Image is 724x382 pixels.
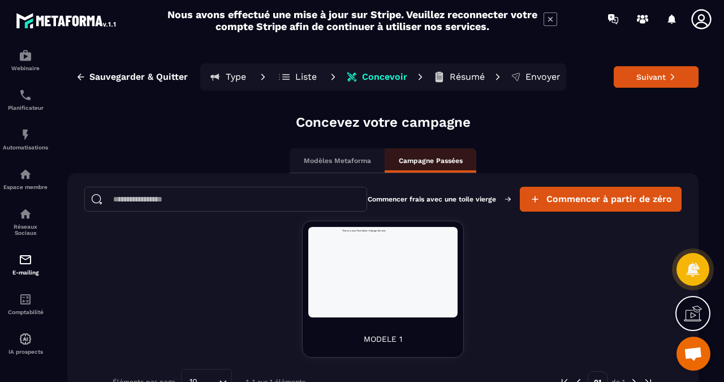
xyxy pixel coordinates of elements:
[113,6,384,17] p: This is a new Text block. Change the text.
[304,156,371,165] p: Modèles Metaforma
[399,156,463,165] p: Campagne Passées
[19,49,32,62] img: automations
[430,66,488,88] button: Résumé
[362,71,407,83] p: Concevoir
[3,80,48,119] a: schedulerschedulerPlanificateur
[273,66,324,88] button: Liste
[3,224,48,236] p: Réseaux Sociaux
[296,113,471,131] p: Concevez votre campagne
[3,269,48,276] p: E-mailing
[676,337,710,371] div: Ouvrir le chat
[3,65,48,71] p: Webinaire
[3,199,48,244] a: social-networksocial-networkRéseaux Sociaux
[507,66,564,88] button: Envoyer
[364,333,402,345] p: MODELE 1
[520,187,682,212] button: Commencer à partir de zéro
[614,66,699,88] button: Suivant
[3,144,48,151] p: Automatisations
[89,71,188,83] span: Sauvegarder & Quitter
[546,194,672,205] span: Commencer à partir de zéro
[19,332,32,346] img: automations
[226,71,246,83] p: Type
[3,119,48,159] a: automationsautomationsAutomatisations
[3,284,48,324] a: accountantaccountantComptabilité
[19,128,32,141] img: automations
[525,71,561,83] p: Envoyer
[368,195,511,203] p: Commencer frais avec une toile vierge
[19,88,32,102] img: scheduler
[295,71,317,83] p: Liste
[3,105,48,111] p: Planificateur
[3,159,48,199] a: automationsautomationsEspace membre
[343,66,411,88] button: Concevoir
[19,207,32,221] img: social-network
[202,66,253,88] button: Type
[167,8,538,32] h2: Nous avons effectué une mise à jour sur Stripe. Veuillez reconnecter votre compte Stripe afin de ...
[3,349,48,355] p: IA prospects
[67,67,196,87] button: Sauvegarder & Quitter
[19,253,32,267] img: email
[19,168,32,181] img: automations
[3,309,48,315] p: Comptabilité
[3,244,48,284] a: emailemailE-mailing
[450,71,485,83] p: Résumé
[16,10,118,31] img: logo
[3,40,48,80] a: automationsautomationsWebinaire
[19,293,32,306] img: accountant
[3,184,48,190] p: Espace membre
